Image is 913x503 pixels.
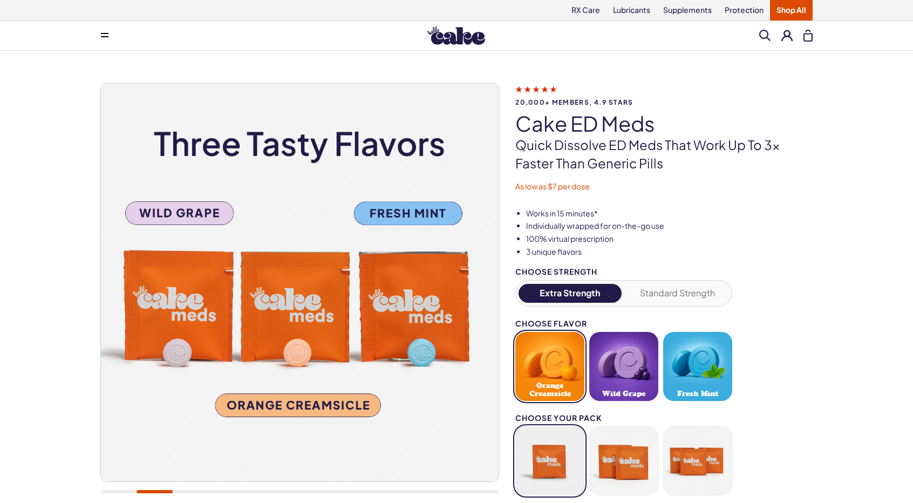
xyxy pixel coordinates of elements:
div: Choose your pack [515,414,732,422]
div: Choose Strength [515,268,732,276]
img: Cake ED Meds [100,84,498,481]
h1: Cake ED Meds [515,112,813,135]
span: Orange Creamsicle [519,382,581,398]
button: Extra Strength [519,284,622,303]
p: Quick dissolve ED Meds that work up to 3x faster than generic pills [515,136,813,172]
li: Works in 15 minutes* [526,208,813,219]
img: Cake ED Meds [499,84,896,481]
img: Hello Cake [427,26,485,45]
p: As low as $7 per dose [515,181,813,192]
div: Choose Flavor [515,320,732,328]
span: Fresh Mint [677,390,718,398]
button: Standard Strength [626,284,730,303]
span: 20,000+ members, 4.9 stars [515,99,813,106]
li: 100% virtual prescription [526,234,813,244]
a: 20,000+ members, 4.9 stars [515,84,813,106]
li: Individually wrapped for on-the-go use [526,221,813,232]
span: Wild Grape [602,390,645,398]
li: 3 unique flavors [526,247,813,257]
